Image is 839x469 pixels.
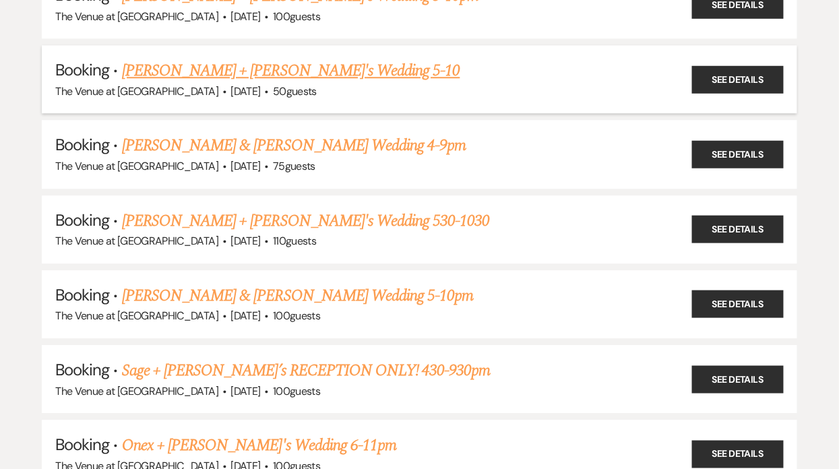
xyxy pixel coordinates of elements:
span: [DATE] [230,234,260,248]
span: [DATE] [230,9,260,24]
span: [DATE] [230,159,260,173]
span: 50 guests [273,84,317,98]
a: See Details [692,65,784,93]
span: 100 guests [273,384,320,398]
span: Booking [55,59,109,80]
a: See Details [692,440,784,468]
a: See Details [692,141,784,168]
span: 100 guests [273,9,320,24]
span: The Venue at [GEOGRAPHIC_DATA] [55,234,218,248]
span: The Venue at [GEOGRAPHIC_DATA] [55,309,218,323]
a: See Details [692,365,784,393]
a: Sage + [PERSON_NAME]’s RECEPTION ONLY! 430-930pm [122,358,491,383]
span: The Venue at [GEOGRAPHIC_DATA] [55,159,218,173]
a: [PERSON_NAME] + [PERSON_NAME]'s Wedding 5-10 [122,59,460,83]
span: Booking [55,284,109,305]
a: [PERSON_NAME] & [PERSON_NAME] Wedding 4-9pm [122,133,466,158]
span: [DATE] [230,384,260,398]
span: Booking [55,134,109,155]
span: The Venue at [GEOGRAPHIC_DATA] [55,9,218,24]
span: Booking [55,359,109,380]
a: See Details [692,216,784,243]
a: Onex + [PERSON_NAME]'s Wedding 6-11pm [122,433,396,458]
span: Booking [55,210,109,230]
span: [DATE] [230,309,260,323]
a: [PERSON_NAME] & [PERSON_NAME] Wedding 5-10pm [122,284,474,308]
span: 75 guests [273,159,315,173]
span: [DATE] [230,84,260,98]
span: Booking [55,434,109,455]
a: See Details [692,290,784,318]
span: 110 guests [273,234,316,248]
span: The Venue at [GEOGRAPHIC_DATA] [55,384,218,398]
span: 100 guests [273,309,320,323]
a: [PERSON_NAME] + [PERSON_NAME]'s Wedding 530-1030 [122,209,490,233]
span: The Venue at [GEOGRAPHIC_DATA] [55,84,218,98]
